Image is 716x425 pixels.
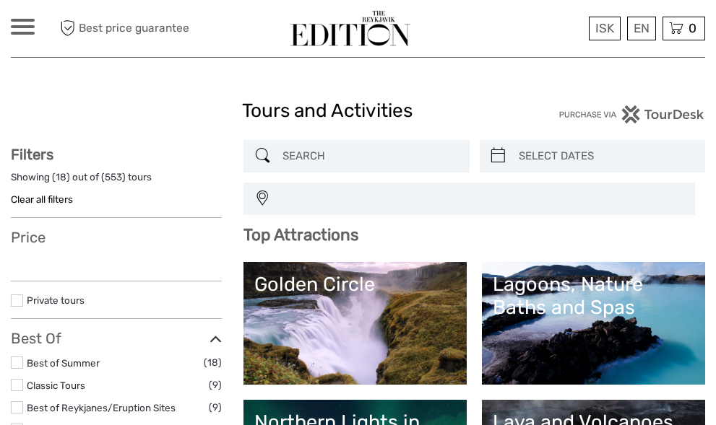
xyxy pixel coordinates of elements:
[595,21,614,35] span: ISK
[27,357,100,369] a: Best of Summer
[627,17,656,40] div: EN
[493,273,694,320] div: Lagoons, Nature Baths and Spas
[558,105,705,123] img: PurchaseViaTourDesk.png
[11,330,222,347] h3: Best Of
[290,11,410,46] img: The Reykjavík Edition
[209,377,222,393] span: (9)
[11,193,73,205] a: Clear all filters
[686,21,699,35] span: 0
[11,170,222,193] div: Showing ( ) out of ( ) tours
[56,170,66,184] label: 18
[209,399,222,416] span: (9)
[204,354,222,371] span: (18)
[277,144,462,169] input: SEARCH
[242,100,473,123] h1: Tours and Activities
[27,402,176,413] a: Best of Reykjanes/Eruption Sites
[11,229,222,246] h3: Price
[254,273,456,296] div: Golden Circle
[243,225,358,245] b: Top Attractions
[254,273,456,374] a: Golden Circle
[27,380,85,391] a: Classic Tours
[11,146,53,163] strong: Filters
[56,17,189,40] span: Best price guarantee
[27,294,85,306] a: Private tours
[493,273,694,374] a: Lagoons, Nature Baths and Spas
[513,144,698,169] input: SELECT DATES
[105,170,122,184] label: 553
